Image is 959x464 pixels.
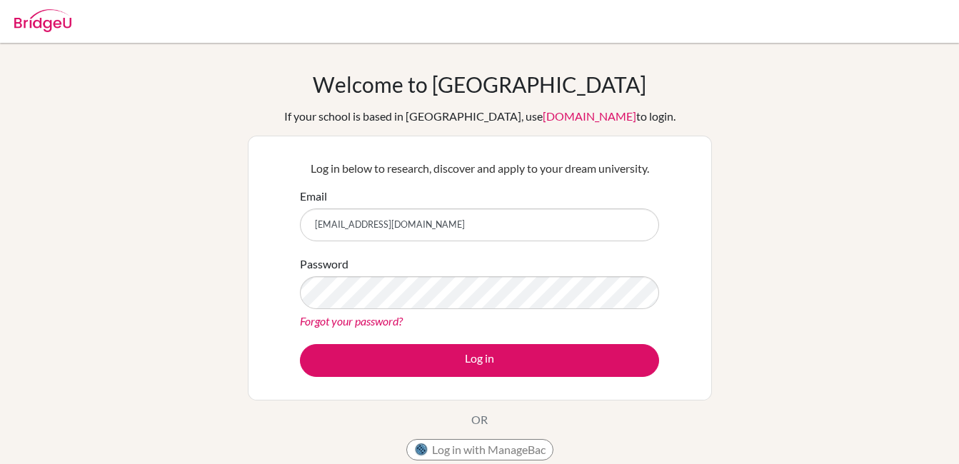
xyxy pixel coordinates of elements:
div: If your school is based in [GEOGRAPHIC_DATA], use to login. [284,108,676,125]
label: Email [300,188,327,205]
button: Log in [300,344,659,377]
img: Bridge-U [14,9,71,32]
h1: Welcome to [GEOGRAPHIC_DATA] [313,71,646,97]
button: Log in with ManageBac [406,439,553,460]
p: OR [471,411,488,428]
a: [DOMAIN_NAME] [543,109,636,123]
a: Forgot your password? [300,314,403,328]
p: Log in below to research, discover and apply to your dream university. [300,160,659,177]
label: Password [300,256,348,273]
